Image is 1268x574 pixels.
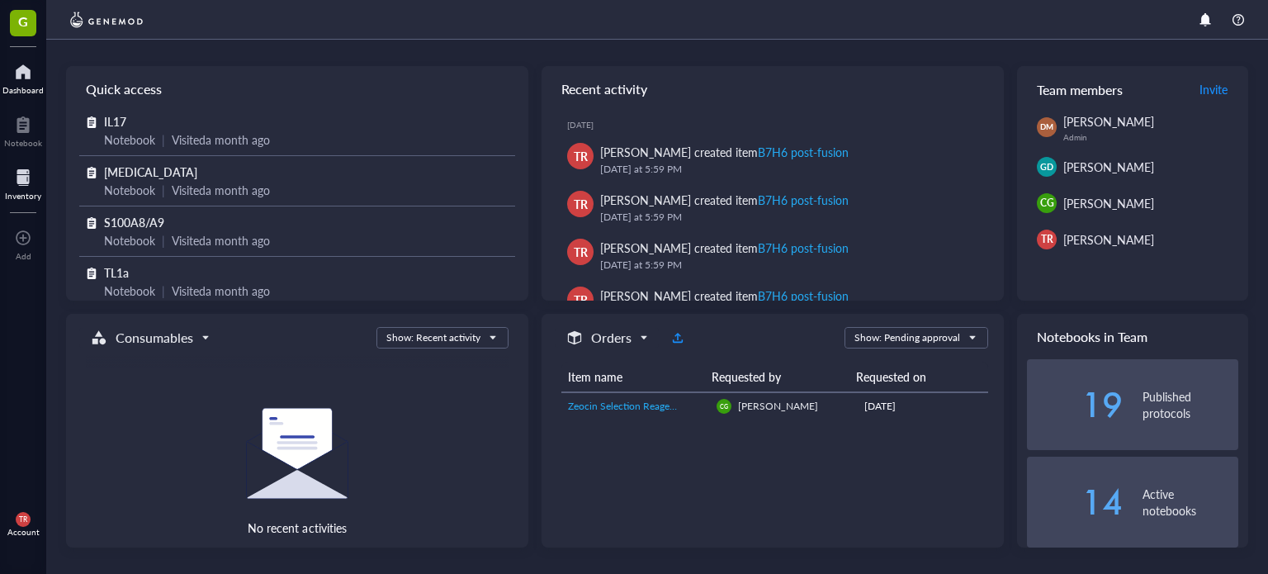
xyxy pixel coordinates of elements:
[7,527,40,537] div: Account
[1143,388,1238,421] div: Published protocols
[1040,121,1053,133] span: DM
[2,59,44,95] a: Dashboard
[5,164,41,201] a: Inventory
[172,181,270,199] div: Visited a month ago
[1040,196,1054,211] span: CG
[1143,486,1238,519] div: Active notebooks
[1063,231,1154,248] span: [PERSON_NAME]
[542,66,1004,112] div: Recent activity
[162,231,165,249] div: |
[1041,232,1053,247] span: TR
[1027,391,1123,418] div: 19
[66,10,147,30] img: genemod-logo
[600,239,849,257] div: [PERSON_NAME] created item
[600,161,977,178] div: [DATE] at 5:59 PM
[591,328,632,348] h5: Orders
[568,399,679,413] span: Zeocin Selection Reagent
[600,191,849,209] div: [PERSON_NAME] created item
[849,362,976,392] th: Requested on
[66,66,528,112] div: Quick access
[19,515,27,524] span: TR
[1017,314,1248,360] div: Notebooks in Team
[555,136,991,184] a: TR[PERSON_NAME] created itemB7H6 post-fusion[DATE] at 5:59 PM
[1027,489,1123,515] div: 14
[5,191,41,201] div: Inventory
[1063,195,1154,211] span: [PERSON_NAME]
[1017,66,1248,112] div: Team members
[555,184,991,232] a: TR[PERSON_NAME] created itemB7H6 post-fusion[DATE] at 5:59 PM
[567,120,991,130] div: [DATE]
[864,399,982,414] div: [DATE]
[574,147,588,165] span: TR
[172,130,270,149] div: Visited a month ago
[386,330,480,345] div: Show: Recent activity
[104,231,155,249] div: Notebook
[758,240,849,256] div: B7H6 post-fusion
[738,399,818,413] span: [PERSON_NAME]
[4,111,42,148] a: Notebook
[1199,81,1228,97] span: Invite
[104,113,126,130] span: IL17
[600,143,849,161] div: [PERSON_NAME] created item
[104,181,155,199] div: Notebook
[600,209,977,225] div: [DATE] at 5:59 PM
[758,192,849,208] div: B7H6 post-fusion
[854,330,960,345] div: Show: Pending approval
[104,282,155,300] div: Notebook
[720,402,728,410] span: CG
[104,130,155,149] div: Notebook
[1063,159,1154,175] span: [PERSON_NAME]
[1199,76,1228,102] button: Invite
[162,282,165,300] div: |
[2,85,44,95] div: Dashboard
[1040,160,1053,173] span: GD
[574,195,588,213] span: TR
[600,257,977,273] div: [DATE] at 5:59 PM
[555,232,991,280] a: TR[PERSON_NAME] created itemB7H6 post-fusion[DATE] at 5:59 PM
[1063,113,1154,130] span: [PERSON_NAME]
[574,243,588,261] span: TR
[162,181,165,199] div: |
[758,144,849,160] div: B7H6 post-fusion
[705,362,849,392] th: Requested by
[104,214,164,230] span: S100A8/A9
[162,130,165,149] div: |
[18,11,28,31] span: G
[172,231,270,249] div: Visited a month ago
[4,138,42,148] div: Notebook
[116,328,193,348] h5: Consumables
[246,408,348,499] img: Empty state
[1063,132,1238,142] div: Admin
[104,164,197,180] span: [MEDICAL_DATA]
[568,399,703,414] a: Zeocin Selection Reagent
[104,264,129,281] span: TL1a
[16,251,31,261] div: Add
[172,282,270,300] div: Visited a month ago
[561,362,705,392] th: Item name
